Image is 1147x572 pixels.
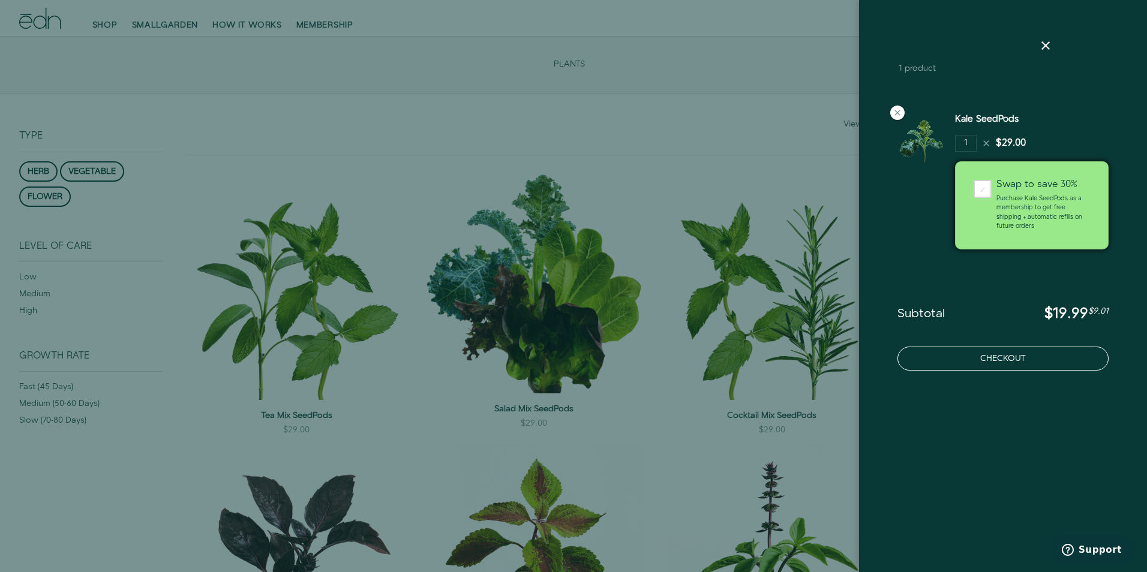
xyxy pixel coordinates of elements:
a: Cart [899,38,965,60]
iframe: Opens a widget where you can find more information [1055,536,1135,566]
span: $19.99 [1044,303,1088,324]
p: Purchase Kale SeedPods as a membership to get free shipping + automatic refills on future orders [996,194,1090,231]
div: ✓ [974,180,992,198]
a: Kale SeedPods [955,113,1019,125]
div: Swap to save 30% [996,180,1090,189]
img: Kale SeedPods [897,113,945,162]
button: Checkout [897,347,1109,371]
div: $29.00 [996,137,1026,150]
span: $9.01 [1088,305,1109,317]
span: 1 [899,62,902,74]
span: Subtotal [897,307,945,321]
span: product [905,62,936,74]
